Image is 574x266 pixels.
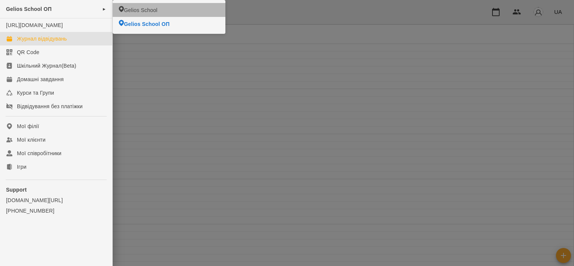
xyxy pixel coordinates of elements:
div: Курси та Групи [17,89,54,97]
span: Gelios School ОП [6,6,51,12]
span: ► [102,6,106,12]
div: Мої філії [17,122,39,130]
span: Gelios School ОП [124,20,169,28]
div: Мої співробітники [17,150,62,157]
div: Журнал відвідувань [17,35,67,42]
div: Мої клієнти [17,136,45,144]
div: Відвідування без платіжки [17,103,83,110]
span: Gelios School [124,6,157,14]
div: Шкільний Журнал(Beta) [17,62,76,70]
a: [DOMAIN_NAME][URL] [6,196,106,204]
div: Ігри [17,163,26,171]
div: QR Code [17,48,39,56]
p: Support [6,186,106,193]
a: [PHONE_NUMBER] [6,207,106,215]
div: Домашні завдання [17,76,63,83]
a: [URL][DOMAIN_NAME] [6,22,63,28]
